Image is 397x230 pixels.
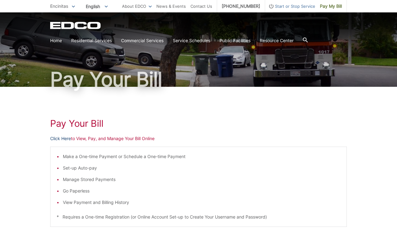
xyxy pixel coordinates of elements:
span: Encinitas [50,3,68,9]
a: Public Facilities [220,37,251,44]
a: Residential Services [71,37,112,44]
h1: Pay Your Bill [50,118,347,129]
h1: Pay Your Bill [50,69,347,89]
p: * Requires a One-time Registration (or Online Account Set-up to Create Your Username and Password) [57,214,340,220]
a: News & Events [156,3,186,10]
li: Make a One-time Payment or Schedule a One-time Payment [63,153,340,160]
a: Click Here [50,135,71,142]
a: Home [50,37,62,44]
span: English [81,1,112,11]
a: Service Schedules [173,37,210,44]
a: About EDCO [122,3,152,10]
li: Manage Stored Payments [63,176,340,183]
li: Set-up Auto-pay [63,165,340,171]
a: Commercial Services [121,37,164,44]
a: EDCD logo. Return to the homepage. [50,22,102,29]
li: View Payment and Billing History [63,199,340,206]
li: Go Paperless [63,188,340,194]
p: to View, Pay, and Manage Your Bill Online [50,135,347,142]
span: Pay My Bill [320,3,342,10]
a: Resource Center [260,37,294,44]
a: Contact Us [190,3,212,10]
